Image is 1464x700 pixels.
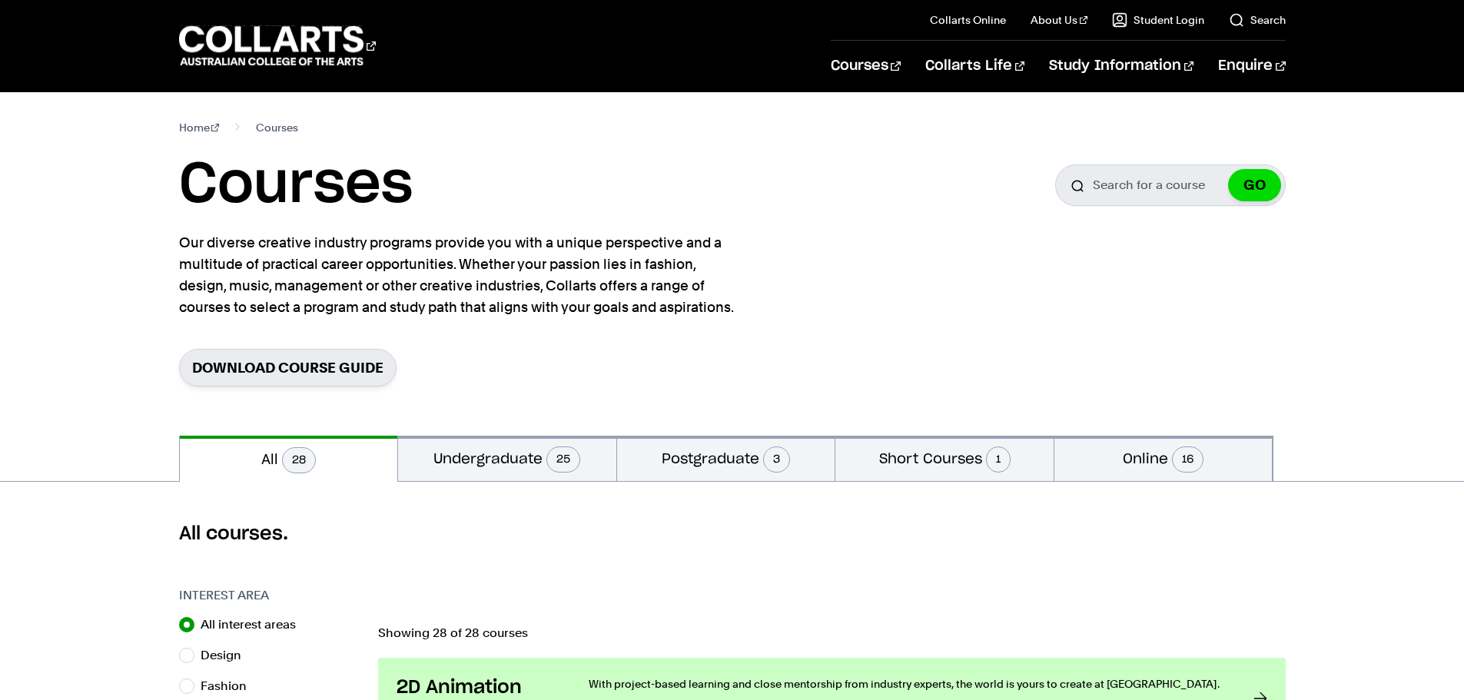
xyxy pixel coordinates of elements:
button: Undergraduate25 [398,436,616,481]
span: 28 [282,447,316,473]
div: Go to homepage [179,24,376,68]
span: 25 [546,446,580,473]
a: Courses [831,41,901,91]
label: Design [201,645,254,666]
p: Showing 28 of 28 courses [378,627,1286,639]
p: Our diverse creative industry programs provide you with a unique perspective and a multitude of p... [179,232,740,318]
button: Online16 [1054,436,1273,481]
span: Courses [256,117,298,138]
h1: Courses [179,151,413,220]
button: Short Courses1 [835,436,1054,481]
span: 16 [1172,446,1203,473]
label: All interest areas [201,614,308,635]
a: Student Login [1112,12,1204,28]
a: Study Information [1049,41,1193,91]
a: Collarts Life [925,41,1024,91]
p: With project-based learning and close mentorship from industry experts, the world is yours to cre... [589,676,1223,692]
h3: 2D Animation [397,676,558,699]
button: All28 [180,436,398,482]
span: 1 [986,446,1011,473]
input: Search for a course [1055,164,1286,206]
span: 3 [763,446,790,473]
a: About Us [1031,12,1087,28]
a: Home [179,117,220,138]
a: Collarts Online [930,12,1006,28]
label: Fashion [201,675,259,697]
button: Postgraduate3 [617,436,835,481]
a: Enquire [1218,41,1285,91]
h3: Interest Area [179,586,363,605]
h2: All courses. [179,522,1286,546]
a: Download Course Guide [179,349,397,386]
a: Search [1229,12,1286,28]
button: GO [1228,169,1281,201]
